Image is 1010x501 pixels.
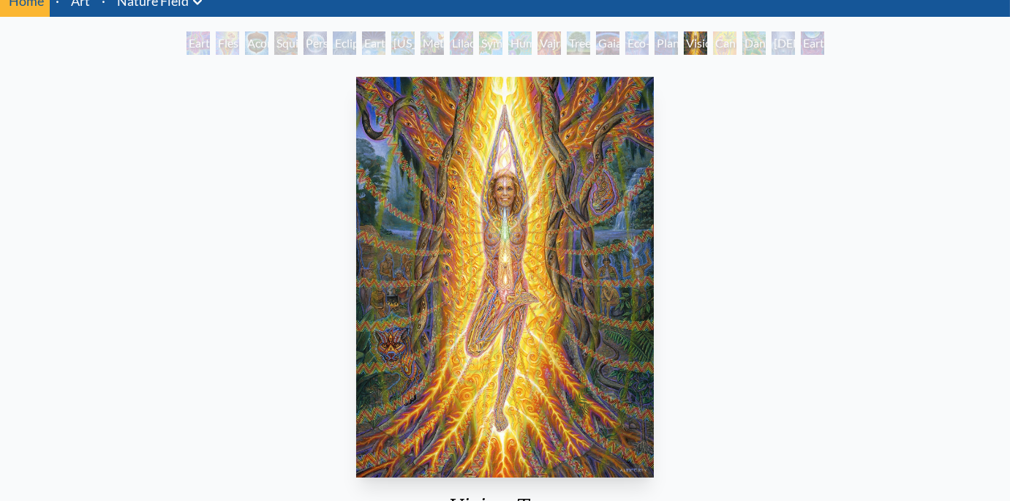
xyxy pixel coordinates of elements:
[245,31,268,55] div: Acorn Dream
[772,31,795,55] div: [DEMOGRAPHIC_DATA] in the Ocean of Awareness
[216,31,239,55] div: Flesh of the Gods
[655,31,678,55] div: Planetary Prayers
[713,31,736,55] div: Cannabis Mudra
[274,31,298,55] div: Squirrel
[596,31,619,55] div: Gaia
[625,31,649,55] div: Eco-Atlas
[362,31,385,55] div: Earth Energies
[356,77,653,478] img: Vision-Tree-2001-Alex-Grey-watermarked.jpg
[684,31,707,55] div: Vision Tree
[479,31,502,55] div: Symbiosis: Gall Wasp & Oak Tree
[742,31,766,55] div: Dance of Cannabia
[333,31,356,55] div: Eclipse
[801,31,824,55] div: Earthmind
[450,31,473,55] div: Lilacs
[391,31,415,55] div: [US_STATE] Song
[186,31,210,55] div: Earth Witness
[304,31,327,55] div: Person Planet
[421,31,444,55] div: Metamorphosis
[567,31,590,55] div: Tree & Person
[538,31,561,55] div: Vajra Horse
[508,31,532,55] div: Humming Bird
